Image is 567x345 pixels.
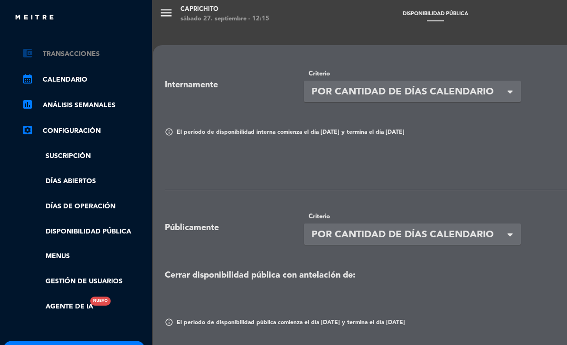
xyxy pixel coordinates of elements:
i: assessment [22,99,33,110]
a: Días abiertos [22,176,145,187]
a: Días de Operación [22,201,145,212]
a: Menus [22,251,145,262]
a: Disponibilidad pública [22,226,145,237]
div: Nuevo [90,297,111,306]
a: Configuración [22,125,145,137]
a: assessmentANÁLISIS SEMANALES [22,100,145,111]
a: account_balance_walletTransacciones [22,48,145,60]
a: Agente de IANuevo [22,301,93,312]
a: Suscripción [22,151,145,162]
a: Gestión de usuarios [22,276,145,287]
img: MEITRE [14,14,55,21]
i: calendar_month [22,73,33,84]
a: calendar_monthCalendario [22,74,145,85]
i: settings_applications [22,124,33,136]
i: account_balance_wallet [22,47,33,59]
